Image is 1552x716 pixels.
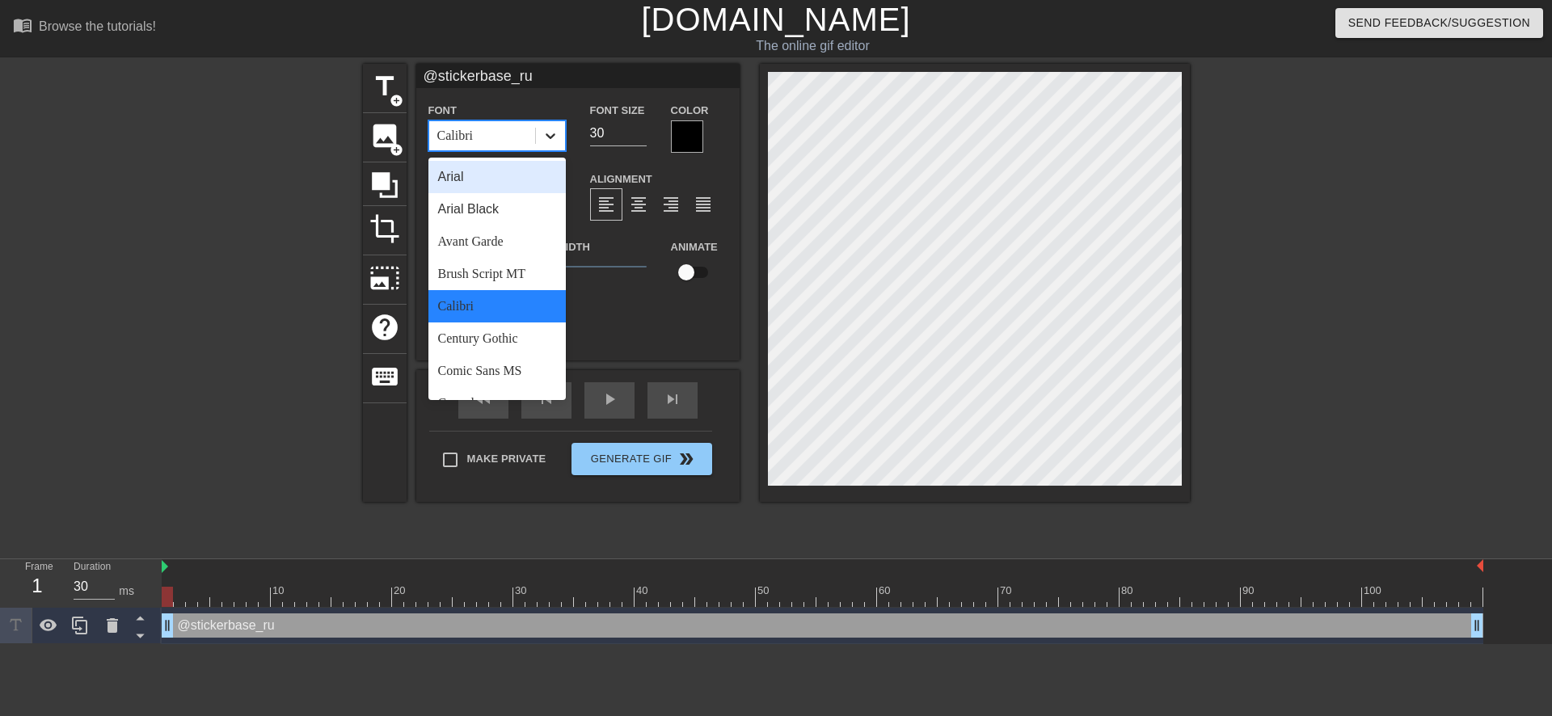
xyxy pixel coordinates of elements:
[515,583,529,599] div: 30
[671,103,709,119] label: Color
[1242,583,1257,599] div: 90
[757,583,772,599] div: 50
[879,583,893,599] div: 60
[1469,617,1485,634] span: drag_handle
[1348,13,1530,33] span: Send Feedback/Suggestion
[428,225,566,258] div: Avant Garde
[590,171,652,187] label: Alignment
[597,195,616,214] span: format_align_left
[428,103,457,119] label: Font
[428,258,566,290] div: Brush Script MT
[661,195,681,214] span: format_align_right
[390,94,403,107] span: add_circle
[369,120,400,151] span: image
[25,571,49,600] div: 1
[428,355,566,387] div: Comic Sans MS
[467,451,546,467] span: Make Private
[13,15,32,35] span: menu_book
[1000,583,1014,599] div: 70
[641,2,910,37] a: [DOMAIN_NAME]
[428,290,566,322] div: Calibri
[369,312,400,343] span: help
[39,19,156,33] div: Browse the tutorials!
[525,36,1100,56] div: The online gif editor
[437,126,473,145] div: Calibri
[119,583,134,600] div: ms
[369,213,400,244] span: crop
[600,390,619,409] span: play_arrow
[369,71,400,102] span: title
[390,143,403,157] span: add_circle
[394,583,408,599] div: 20
[74,562,111,572] label: Duration
[636,583,651,599] div: 40
[590,103,645,119] label: Font Size
[13,15,156,40] a: Browse the tutorials!
[1364,583,1384,599] div: 100
[13,559,61,606] div: Frame
[1477,559,1483,572] img: bound-end.png
[677,449,696,469] span: double_arrow
[578,449,705,469] span: Generate Gif
[369,361,400,392] span: keyboard
[1335,8,1543,38] button: Send Feedback/Suggestion
[369,263,400,293] span: photo_size_select_large
[1121,583,1136,599] div: 80
[428,193,566,225] div: Arial Black
[694,195,713,214] span: format_align_justify
[272,583,287,599] div: 10
[571,443,711,475] button: Generate Gif
[663,390,682,409] span: skip_next
[428,387,566,419] div: Consolas
[629,195,648,214] span: format_align_center
[428,322,566,355] div: Century Gothic
[159,617,175,634] span: drag_handle
[671,239,718,255] label: Animate
[428,161,566,193] div: Arial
